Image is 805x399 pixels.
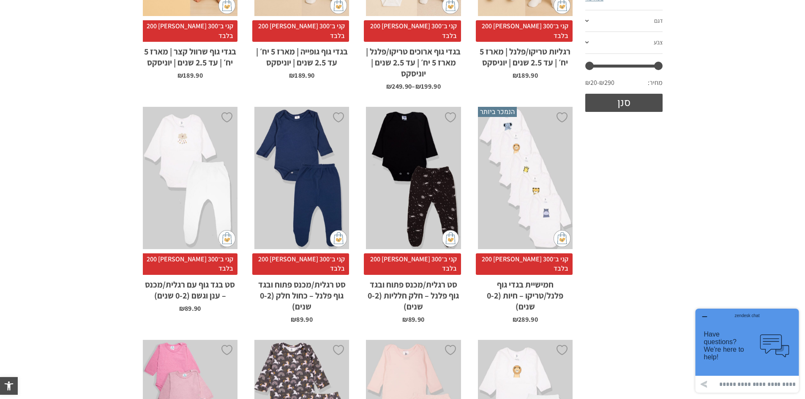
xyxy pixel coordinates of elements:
[252,253,349,275] span: קני ב־300 [PERSON_NAME] 200 בלבד
[386,82,392,91] span: ₪
[177,71,203,80] bdi: 189.90
[366,42,461,79] h2: בגדי גוף ארוכים טריקו/פלנל | מארז 5 יח׳ | עד 2.5 שנים | יוניסקס
[599,78,614,87] span: ₪290
[289,71,314,80] bdi: 189.90
[218,230,235,247] img: cat-mini-atc.png
[513,71,518,80] span: ₪
[291,315,296,324] span: ₪
[415,82,421,91] span: ₪
[366,275,461,312] h2: סט רגלית/מכנס פתוח ובגד גוף פלנל – חלק חלליות (0-2 שנים)
[289,71,295,80] span: ₪
[254,275,349,312] h2: סט רגלית/מכנס פתוח ובגד גוף פלנל – כחול חלק (0-2 שנים)
[692,305,802,396] iframe: פותח יישומון שאפשר לשוחח בו בצ'אט עם אחד הנציגים שלנו
[143,275,237,301] h2: סט בגד גוף עם רגלית/מכנס – ענן וגשם (0-2 שנים)
[254,42,349,68] h2: בגדי גוף גופייה | מארז 5 יח׳ | עד 2.5 שנים | יוניסקס
[513,315,538,324] bdi: 289.90
[585,11,663,33] a: דגם
[585,32,663,54] a: צבע
[366,107,461,323] a: סט רגלית/מכנס פתוח ובגד גוף פלנל - חלק חלליות (0-2 שנים) קני ב־300 [PERSON_NAME] 200 בלבדסט רגלית...
[141,20,237,42] span: קני ב־300 [PERSON_NAME] 200 בלבד
[366,79,461,90] span: –
[478,275,573,312] h2: חמישיית בגדי גוף פלנל/טריקו – חיות (0-2 שנים)
[415,82,441,91] bdi: 199.90
[513,71,538,80] bdi: 189.90
[364,253,461,275] span: קני ב־300 [PERSON_NAME] 200 בלבד
[402,315,424,324] bdi: 89.90
[179,304,201,313] bdi: 89.90
[585,78,599,87] span: ₪20
[554,230,570,247] img: cat-mini-atc.png
[143,42,237,68] h2: בגדי גוף שרוול קצר | מארז 5 יח׳ | עד 2.5 שנים | יוניסקס
[330,230,347,247] img: cat-mini-atc.png
[141,253,237,275] span: קני ב־300 [PERSON_NAME] 200 בלבד
[364,20,461,42] span: קני ב־300 [PERSON_NAME] 200 בלבד
[254,107,349,323] a: סט רגלית/מכנס פתוח ובגד גוף פלנל - כחול חלק (0-2 שנים) קני ב־300 [PERSON_NAME] 200 בלבדסט רגלית/מ...
[179,304,185,313] span: ₪
[585,76,663,94] div: מחיר: —
[386,82,412,91] bdi: 249.90
[513,315,518,324] span: ₪
[143,107,237,312] a: סט בגד גוף עם רגלית/מכנס - ענן וגשם (0-2 שנים) קני ב־300 [PERSON_NAME] 200 בלבדסט בגד גוף עם רגלי...
[478,107,573,323] a: הנמכר ביותר חמישיית בגדי גוף פלנל/טריקו - חיות (0-2 שנים) קני ב־300 [PERSON_NAME] 200 בלבדחמישיית...
[442,230,459,247] img: cat-mini-atc.png
[291,315,313,324] bdi: 89.90
[402,315,408,324] span: ₪
[476,253,573,275] span: קני ב־300 [PERSON_NAME] 200 בלבד
[177,71,183,80] span: ₪
[476,20,573,42] span: קני ב־300 [PERSON_NAME] 200 בלבד
[478,42,573,68] h2: רגליות טריקו/פלנל | מארז 5 יח׳ | עד 2.5 שנים | יוניסקס
[478,107,517,117] span: הנמכר ביותר
[252,20,349,42] span: קני ב־300 [PERSON_NAME] 200 בלבד
[585,94,663,112] button: סנן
